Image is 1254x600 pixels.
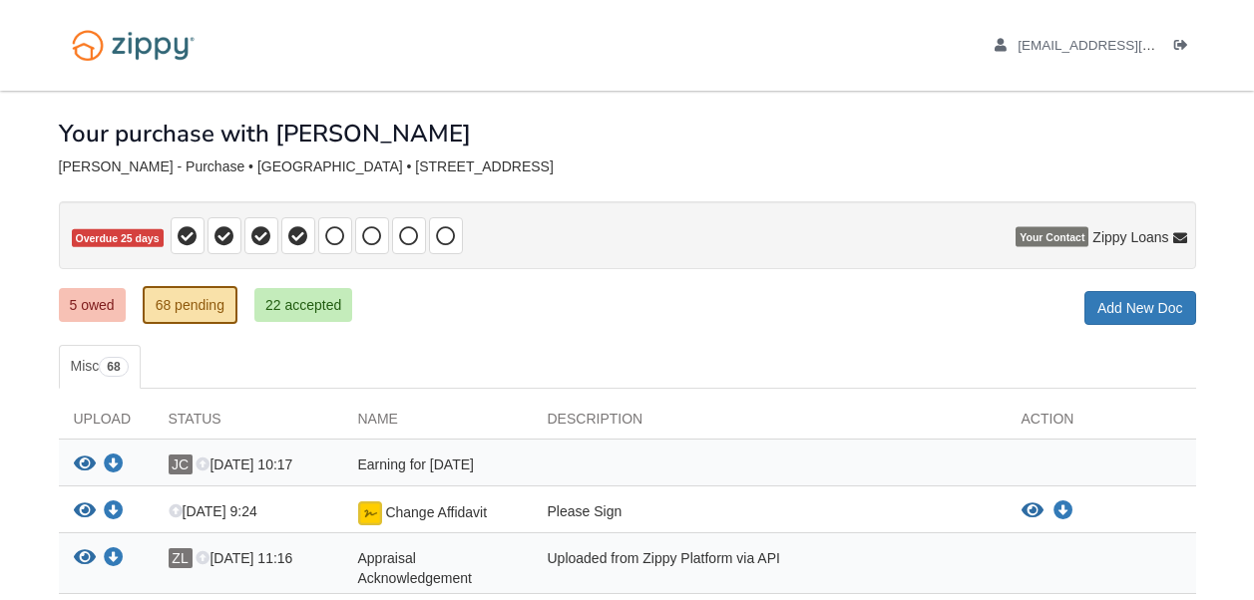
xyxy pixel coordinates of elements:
button: View Earning for Aug 8 [74,454,96,475]
img: Logo [59,20,208,71]
div: Action [1007,409,1196,439]
span: 68 [99,357,128,377]
div: Please Sign [533,501,1007,527]
span: JC [169,454,193,474]
a: 22 accepted [254,288,352,322]
a: edit profile [995,38,1247,58]
span: [DATE] 9:24 [169,503,257,519]
div: [PERSON_NAME] - Purchase • [GEOGRAPHIC_DATA] • [STREET_ADDRESS] [59,158,1196,175]
a: Download Appraisal Acknowledgement [104,551,124,567]
a: Download Earning for Aug 8 [104,457,124,473]
span: Earning for [DATE] [358,456,474,472]
div: Status [154,409,343,439]
a: Add New Doc [1084,291,1196,325]
span: [DATE] 10:17 [196,456,292,472]
span: Your Contact [1016,227,1088,247]
span: ZL [169,548,193,568]
button: View Change Affidavit [74,501,96,522]
span: Overdue 25 days [72,229,164,248]
span: Change Affidavit [385,504,487,520]
a: Download Change Affidavit [104,504,124,520]
img: Document fully signed [358,501,382,525]
a: Misc [59,345,141,389]
button: View Change Affidavit [1022,501,1044,521]
div: Upload [59,409,154,439]
button: View Appraisal Acknowledgement [74,548,96,569]
a: 5 owed [59,288,126,322]
a: 68 pending [143,286,237,324]
span: Appraisal Acknowledgement [358,550,472,586]
div: Uploaded from Zippy Platform via API [533,548,1007,588]
div: Name [343,409,533,439]
a: Download Change Affidavit [1053,503,1073,519]
h1: Your purchase with [PERSON_NAME] [59,121,471,147]
span: jacquelinemichelle@myyahoo.com [1018,38,1246,53]
span: Zippy Loans [1092,227,1168,247]
a: Log out [1174,38,1196,58]
span: [DATE] 11:16 [196,550,292,566]
div: Description [533,409,1007,439]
